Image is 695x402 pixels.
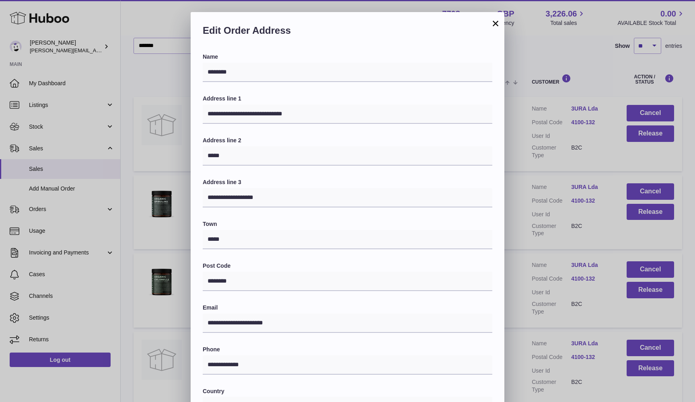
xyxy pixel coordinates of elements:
h2: Edit Order Address [203,24,492,41]
label: Address line 2 [203,137,492,144]
label: Post Code [203,262,492,270]
label: Address line 1 [203,95,492,103]
label: Town [203,220,492,228]
label: Phone [203,346,492,353]
label: Name [203,53,492,61]
button: × [491,18,500,28]
label: Address line 3 [203,178,492,186]
label: Country [203,388,492,395]
label: Email [203,304,492,312]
